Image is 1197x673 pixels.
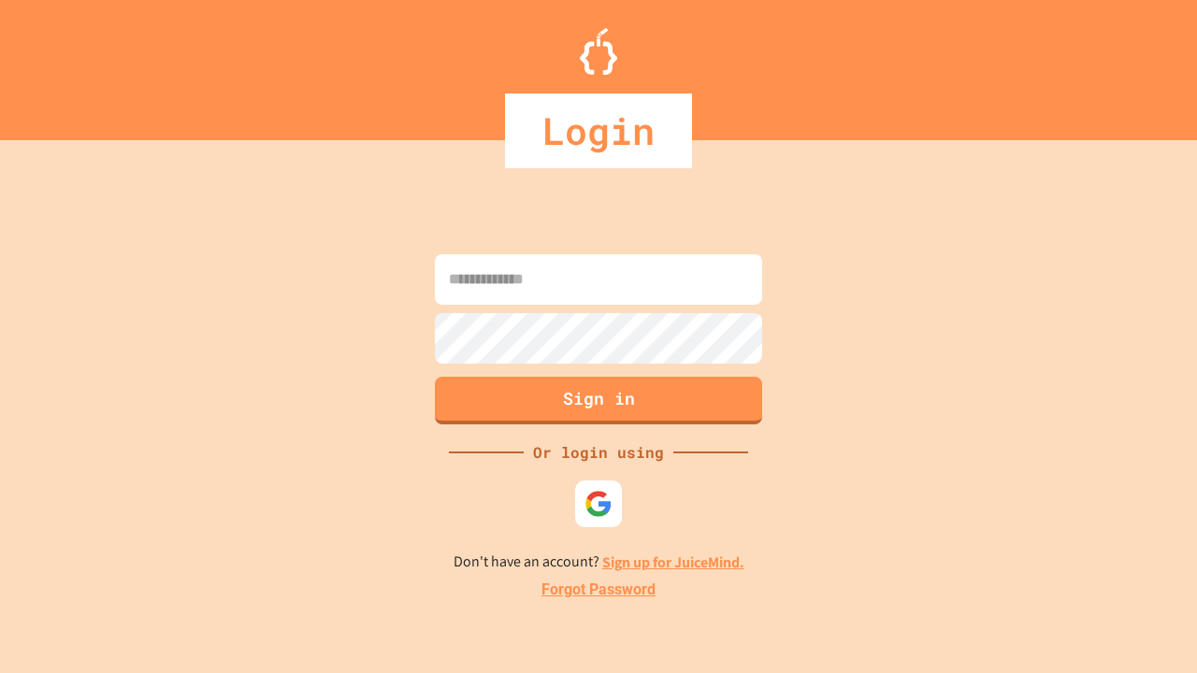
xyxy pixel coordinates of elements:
[435,377,762,424] button: Sign in
[580,28,617,75] img: Logo.svg
[541,579,656,601] a: Forgot Password
[584,490,613,518] img: google-icon.svg
[505,93,692,168] div: Login
[602,552,744,572] a: Sign up for JuiceMind.
[524,441,673,464] div: Or login using
[454,551,744,574] p: Don't have an account?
